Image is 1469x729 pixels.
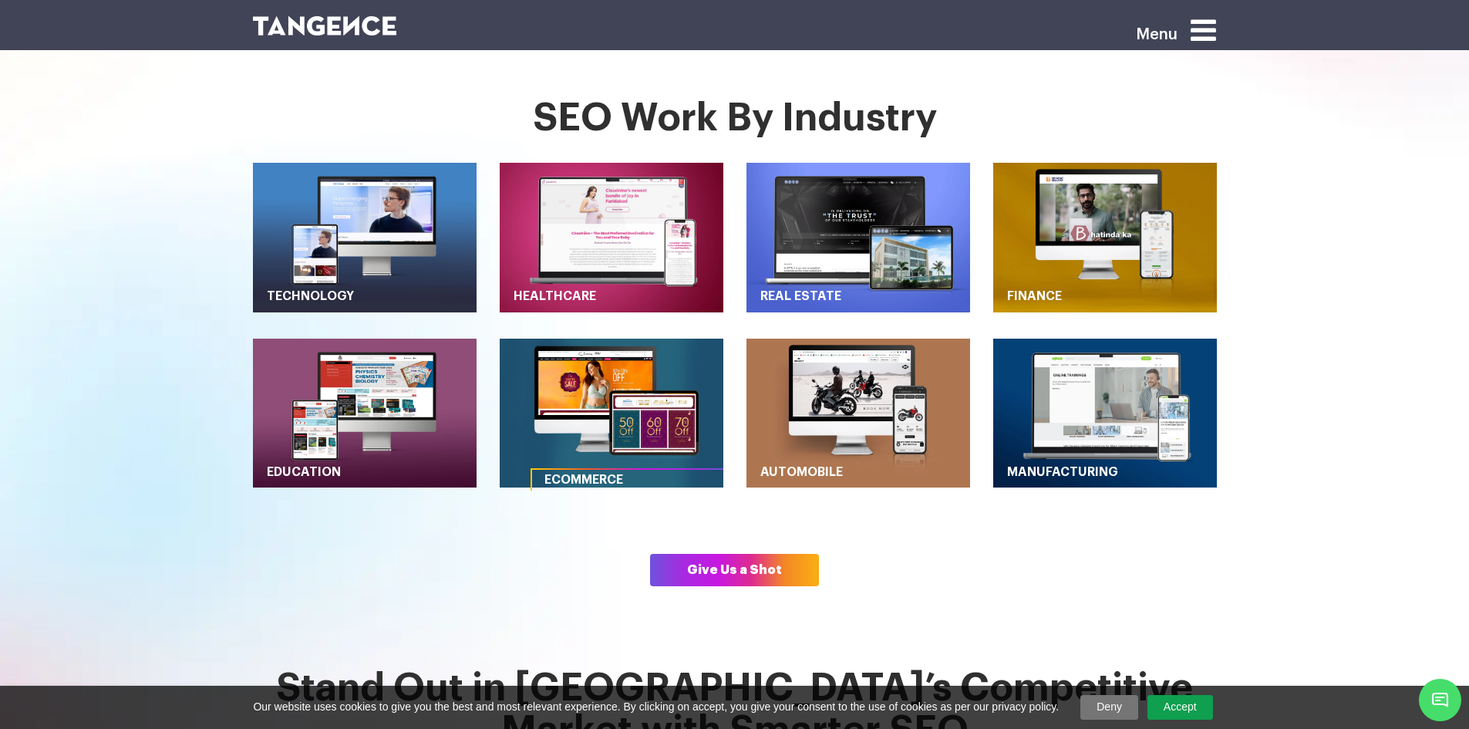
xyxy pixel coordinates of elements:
[993,339,1217,488] img: Wago.webp
[253,339,477,488] img: Schand.webp
[748,286,969,307] a: Real Estate
[1147,695,1213,720] a: Accept
[995,286,1215,307] a: Finance
[501,286,722,307] a: Healthcare
[1080,695,1138,720] a: Deny
[253,700,1059,715] span: Our website uses cookies to give you the best and most relevant experience. By clicking on accept...
[746,163,970,312] img: BPTP.webp
[253,163,477,312] img: HCL-new.webp
[532,470,753,491] a: Ecommerce
[254,462,475,483] a: Education
[1419,679,1461,721] span: Chat Widget
[500,339,723,488] img: clo.webp
[995,462,1215,483] a: Manufacturing
[993,163,1217,312] img: bill.webp
[650,554,819,586] a: Give Us a Shot
[500,163,723,312] img: cloudnine.webp
[254,286,475,307] a: Technology
[253,97,1217,140] h1: SEO Work By Industry
[748,462,969,483] a: Automobile
[253,16,397,35] img: logo SVG
[746,339,970,488] img: reve.webp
